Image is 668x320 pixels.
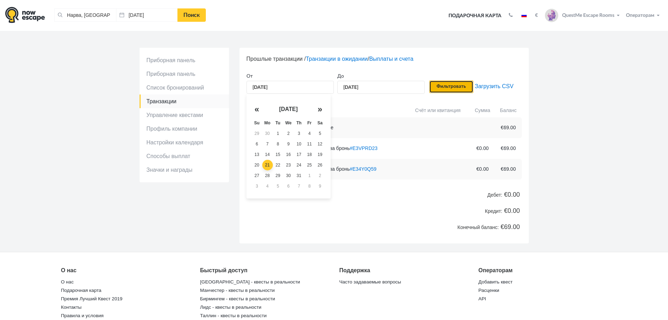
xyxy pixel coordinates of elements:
td: 3 [294,128,304,139]
td: 2 [315,170,325,181]
a: #E34Y0Q59 [350,166,376,172]
span: QuestMe Escape Rooms [562,12,614,18]
label: Кредит: [485,204,522,217]
a: Выплаты и счета [369,56,413,62]
td: 5 [315,128,325,139]
a: Подарочная карта [61,286,101,295]
td: 5 [273,181,283,191]
td: 26 [315,160,325,170]
div: О нас [61,266,190,275]
td: 3 [252,181,262,191]
label: Дебет: [487,188,522,201]
b: €0.00 [504,191,520,198]
th: Mo [262,118,273,128]
td: 13 [252,149,262,160]
td: 23 [283,160,294,170]
td: 1 [273,128,283,139]
button: Операторам [624,12,663,19]
b: €0.00 [504,207,520,214]
div: Прошлые транзакции / / [239,48,529,243]
a: Список бронирований [140,81,229,94]
td: 17 [294,149,304,160]
a: [GEOGRAPHIC_DATA] - квесты в реальности [200,277,300,287]
th: Su [252,118,262,128]
a: Подарочная карта [446,8,504,24]
a: Загрузить CSV [475,83,513,89]
td: 11 [304,139,315,149]
button: € [532,12,541,19]
a: О нас [61,277,74,287]
td: Комиссия 0% за бронь [296,138,406,159]
td: 22 [273,160,283,170]
td: 29 [252,128,262,139]
td: 10 [294,139,304,149]
td: 8 [273,139,283,149]
th: Tu [273,118,283,128]
td: 6 [283,181,294,191]
th: We [283,118,294,128]
a: Манчестер - квесты в реальности [200,286,275,295]
td: 2 [283,128,294,139]
td: 31 [294,170,304,181]
input: Город или название квеста [54,8,116,22]
td: 20 [252,160,262,170]
th: [DATE] [262,101,315,118]
span: Операторам [626,13,654,18]
td: 25 [304,160,315,170]
a: Значки и награды [140,163,229,177]
td: 21 [262,160,273,170]
td: 6 [252,139,262,149]
div: Быстрый доступ [200,266,329,275]
a: Бирмингем - квесты в реальности [200,294,275,304]
a: Часто задаваемые вопросы [339,277,401,287]
a: Добавить квест [478,277,512,287]
td: 7 [294,181,304,191]
a: Настройки календаря [140,136,229,149]
td: 18 [304,149,315,160]
strong: € [535,13,538,18]
td: Starting balance [296,117,406,138]
a: #E3VPRD23 [350,145,377,151]
td: 9 [315,181,325,191]
a: Профиль компании [140,122,229,136]
img: ru.jpg [521,14,527,17]
td: 30 [262,128,273,139]
a: Приборная панель [140,67,229,81]
td: 7 [262,139,273,149]
td: 9 [283,139,294,149]
b: €69.00 [500,223,520,230]
input: Дата [116,8,178,22]
th: Sa [315,118,325,128]
td: 14 [262,149,273,160]
a: Управление квестами [140,108,229,122]
th: Th [294,118,304,128]
a: API [478,294,486,304]
th: « [252,101,262,118]
td: 4 [262,181,273,191]
a: Расценки [478,286,499,295]
th: » [315,101,325,118]
a: Лидс - квесты в реальности [200,302,262,312]
td: 24 [294,160,304,170]
td: €0.00 [470,138,495,159]
td: 8 [304,181,315,191]
img: logo [5,7,45,23]
th: Баланс [495,104,522,117]
th: Сумма [470,104,495,117]
a: Способы выплат [140,149,229,163]
td: €0.00 [470,159,495,179]
button: QuestMe Escape Rooms [543,8,623,22]
td: 19 [315,149,325,160]
td: 28 [262,170,273,181]
td: 15 [273,149,283,160]
a: Транзакции [140,94,229,108]
td: 27 [252,170,262,181]
th: Fr [304,118,315,128]
div: Операторам [478,266,607,275]
a: Приборная панель [140,53,229,67]
td: 30 [283,170,294,181]
td: 29 [273,170,283,181]
input: Фильтровать [429,80,473,93]
a: Премия Лучший Квест 2019 [61,294,122,304]
td: €69.00 [495,117,522,138]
